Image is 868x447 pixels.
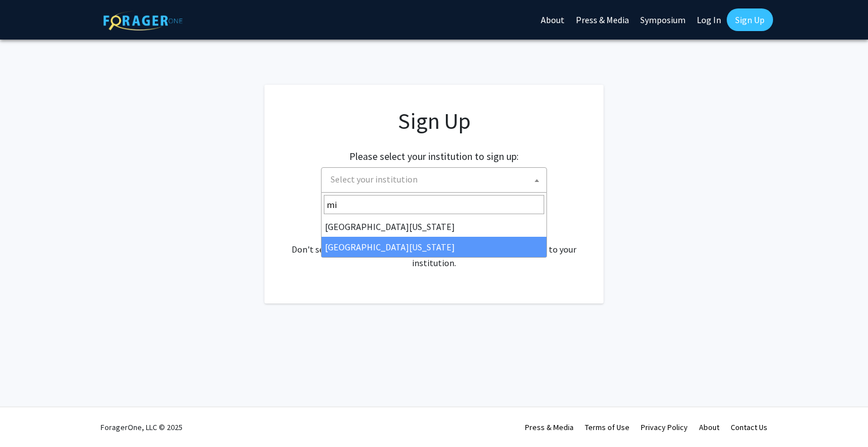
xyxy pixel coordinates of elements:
[322,216,546,237] li: [GEOGRAPHIC_DATA][US_STATE]
[287,107,581,134] h1: Sign Up
[525,422,574,432] a: Press & Media
[349,150,519,163] h2: Please select your institution to sign up:
[287,215,581,270] div: Already have an account? . Don't see your institution? about bringing ForagerOne to your institut...
[326,168,546,191] span: Select your institution
[8,396,48,439] iframe: Chat
[101,407,183,447] div: ForagerOne, LLC © 2025
[324,195,544,214] input: Search
[641,422,688,432] a: Privacy Policy
[103,11,183,31] img: ForagerOne Logo
[731,422,767,432] a: Contact Us
[321,167,547,193] span: Select your institution
[699,422,719,432] a: About
[331,173,418,185] span: Select your institution
[585,422,630,432] a: Terms of Use
[727,8,773,31] a: Sign Up
[322,237,546,257] li: [GEOGRAPHIC_DATA][US_STATE]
